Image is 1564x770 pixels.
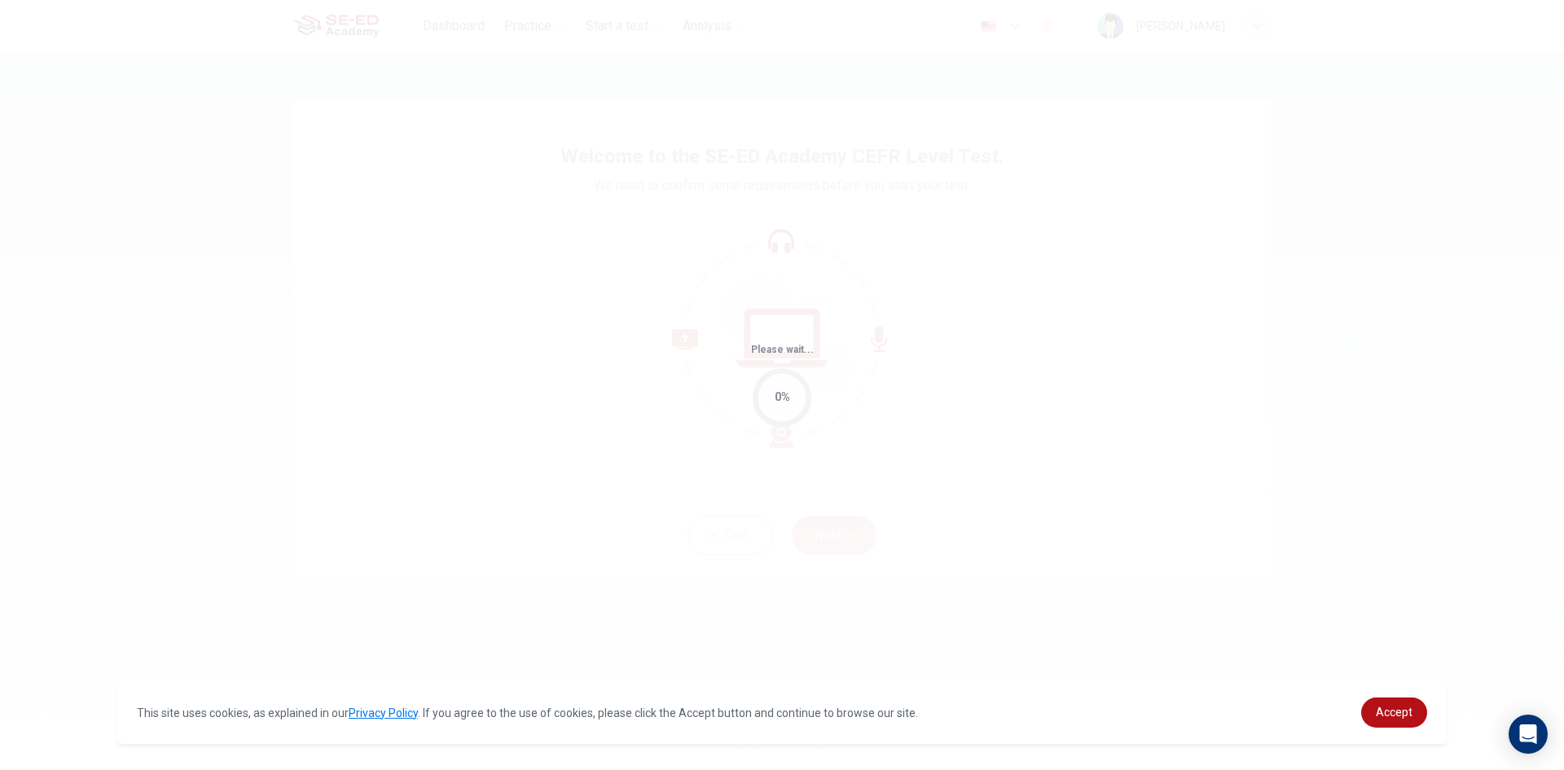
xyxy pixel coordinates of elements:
[1376,706,1412,719] span: Accept
[1361,697,1427,728] a: dismiss cookie message
[775,388,790,407] div: 0%
[349,706,418,719] a: Privacy Policy
[751,344,814,355] span: Please wait...
[137,706,918,719] span: This site uses cookies, as explained in our . If you agree to the use of cookies, please click th...
[117,681,1447,744] div: cookieconsent
[1509,715,1548,754] div: Open Intercom Messenger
